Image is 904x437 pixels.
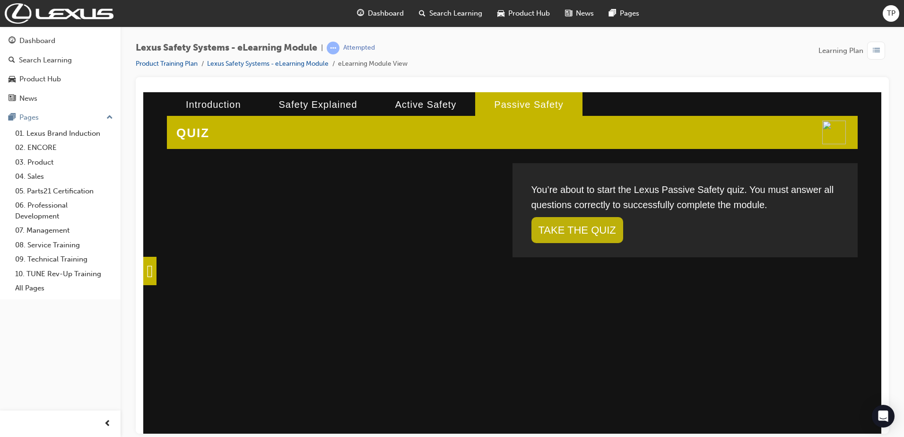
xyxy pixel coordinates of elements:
a: 05. Parts21 Certification [11,184,117,199]
div: Product Hub [19,74,61,85]
a: news-iconNews [557,4,601,23]
span: news-icon [9,95,16,103]
span: Dashboard [368,8,404,19]
span: Lexus Safety Systems - eLearning Module [136,43,317,53]
span: guage-icon [357,8,364,19]
span: car-icon [497,8,504,19]
div: Attempted [343,44,375,52]
a: Lexus Safety Systems - eLearning Module [207,60,329,68]
span: prev-icon [104,418,111,430]
span: list-icon [873,45,880,57]
a: guage-iconDashboard [349,4,411,23]
button: Pages [4,109,117,126]
a: Product Training Plan [136,60,198,68]
span: Learning Plan [818,45,863,56]
a: 06. Professional Development [11,198,117,223]
a: pages-iconPages [601,4,647,23]
span: search-icon [419,8,426,19]
span: guage-icon [9,37,16,45]
span: Pages [620,8,639,19]
div: Open Intercom Messenger [872,405,895,428]
span: car-icon [9,75,16,84]
a: Product Hub [4,70,117,88]
span: Search Learning [429,8,482,19]
div: Search Learning [19,55,72,66]
button: Learning Plan [818,42,889,60]
span: News [576,8,594,19]
span: pages-icon [609,8,616,19]
a: 04. Sales [11,169,117,184]
li: eLearning Module View [338,59,408,70]
span: news-icon [565,8,572,19]
span: pages-icon [9,114,16,122]
h2: QUIZ [24,24,76,58]
a: 09. Technical Training [11,252,117,267]
a: Search Learning [4,52,117,69]
span: TP [887,8,895,19]
span: Product Hub [508,8,550,19]
a: News [4,90,117,107]
button: DashboardSearch LearningProduct HubNews [4,30,117,109]
div: News [19,93,37,104]
span: learningRecordVerb_ATTEMPT-icon [327,42,339,54]
a: TAKE THE QUIZ [388,125,480,151]
a: All Pages [11,281,117,296]
a: 10. TUNE Rev-Up Training [11,267,117,281]
button: TP [883,5,899,22]
a: 08. Service Training [11,238,117,253]
span: search-icon [9,56,15,65]
a: car-iconProduct Hub [490,4,557,23]
a: 02. ENCORE [11,140,117,155]
a: 07. Management [11,223,117,238]
img: none.png [679,28,703,52]
div: Pages [19,112,39,123]
a: search-iconSearch Learning [411,4,490,23]
div: You’re about to start the Lexus Passive Safety quiz. You must answer all questions correctly to s... [388,90,696,130]
img: Trak [5,3,113,24]
a: 01. Lexus Brand Induction [11,126,117,141]
a: Dashboard [4,32,117,50]
span: up-icon [106,112,113,124]
span: | [321,43,323,53]
div: Dashboard [19,35,55,46]
a: 03. Product [11,155,117,170]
